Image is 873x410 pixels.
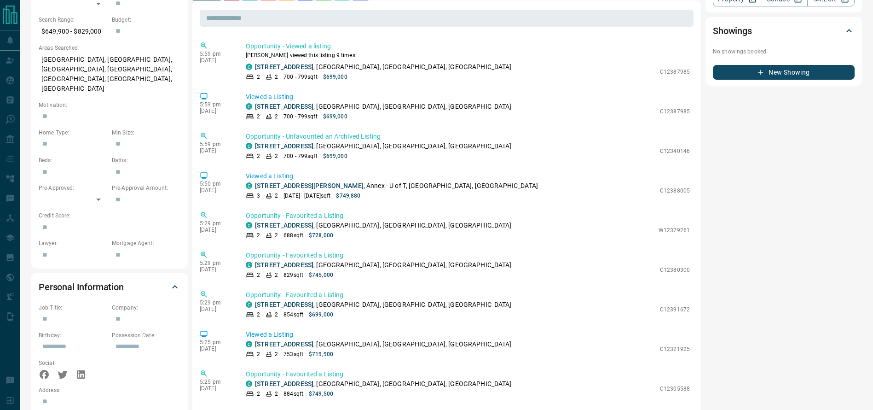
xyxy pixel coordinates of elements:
p: , [GEOGRAPHIC_DATA], [GEOGRAPHIC_DATA], [GEOGRAPHIC_DATA] [255,379,512,389]
p: [DATE] [200,385,232,392]
p: , [GEOGRAPHIC_DATA], [GEOGRAPHIC_DATA], [GEOGRAPHIC_DATA] [255,260,512,270]
p: 2 [257,112,260,121]
p: [DATE] [200,346,232,352]
p: C12321925 [660,345,690,353]
p: [DATE] [200,108,232,114]
p: 2 [275,192,278,200]
p: $745,000 [309,271,333,279]
div: condos.ca [246,182,252,189]
p: [GEOGRAPHIC_DATA], [GEOGRAPHIC_DATA], [GEOGRAPHIC_DATA], [GEOGRAPHIC_DATA], [GEOGRAPHIC_DATA], [G... [39,52,180,96]
p: $728,000 [309,231,333,240]
p: [DATE] [200,227,232,233]
p: Opportunity - Favourited a Listing [246,290,690,300]
p: 5:59 pm [200,141,232,147]
a: [STREET_ADDRESS] [255,340,313,348]
p: 753 sqft [283,350,303,358]
p: 5:29 pm [200,260,232,266]
p: 2 [275,310,278,319]
a: [STREET_ADDRESS] [255,380,313,387]
a: [STREET_ADDRESS] [255,261,313,269]
div: condos.ca [246,341,252,347]
p: Motivation: [39,101,180,109]
p: C12391672 [660,305,690,314]
p: $749,880 [336,192,360,200]
p: C12305588 [660,385,690,393]
p: 2 [275,390,278,398]
p: 2 [275,152,278,160]
p: 5:59 pm [200,51,232,57]
p: No showings booked [713,47,855,56]
p: Viewed a Listing [246,171,690,181]
p: Viewed a Listing [246,92,690,102]
div: condos.ca [246,381,252,387]
p: 829 sqft [283,271,303,279]
div: Personal Information [39,276,180,298]
p: C12380300 [660,266,690,274]
p: , [GEOGRAPHIC_DATA], [GEOGRAPHIC_DATA], [GEOGRAPHIC_DATA] [255,300,512,310]
p: Search Range: [39,16,107,24]
p: Opportunity - Favourited a Listing [246,211,690,221]
p: 884 sqft [283,390,303,398]
p: C12387985 [660,107,690,116]
p: , [GEOGRAPHIC_DATA], [GEOGRAPHIC_DATA], [GEOGRAPHIC_DATA] [255,340,512,349]
p: [DATE] [200,266,232,273]
p: W12379261 [659,226,690,234]
p: Opportunity - Favourited a Listing [246,251,690,260]
p: 5:59 pm [200,101,232,108]
div: condos.ca [246,262,252,268]
p: 854 sqft [283,310,303,319]
p: 5:50 pm [200,181,232,187]
p: 2 [275,112,278,121]
p: Viewed a Listing [246,330,690,340]
p: 2 [257,73,260,81]
p: 700 - 799 sqft [283,112,317,121]
p: $719,900 [309,350,333,358]
p: $699,000 [309,310,333,319]
p: Min Size: [112,129,180,137]
p: Pre-Approval Amount: [112,184,180,192]
p: Opportunity - Viewed a listing [246,41,690,51]
p: Areas Searched: [39,44,180,52]
p: , [GEOGRAPHIC_DATA], [GEOGRAPHIC_DATA], [GEOGRAPHIC_DATA] [255,141,512,151]
p: $699,000 [323,152,347,160]
p: Job Title: [39,304,107,312]
p: 2 [275,231,278,240]
p: Mortgage Agent: [112,239,180,247]
p: 2 [257,350,260,358]
p: $699,000 [323,112,347,121]
p: , [GEOGRAPHIC_DATA], [GEOGRAPHIC_DATA], [GEOGRAPHIC_DATA] [255,102,512,111]
p: Home Type: [39,129,107,137]
a: [STREET_ADDRESS] [255,222,313,229]
p: Pre-Approved: [39,184,107,192]
p: [DATE] [200,57,232,64]
p: 5:25 pm [200,339,232,346]
p: [DATE] [200,147,232,154]
a: [STREET_ADDRESS] [255,103,313,110]
p: 2 [257,152,260,160]
p: [DATE] - [DATE] sqft [283,192,330,200]
div: condos.ca [246,222,252,228]
p: 2 [257,310,260,319]
p: Social: [39,359,107,367]
div: Showings [713,20,855,42]
p: 700 - 799 sqft [283,152,317,160]
a: [STREET_ADDRESS] [255,142,313,150]
p: 688 sqft [283,231,303,240]
h2: Personal Information [39,280,124,294]
p: Beds: [39,156,107,164]
p: $699,000 [323,73,347,81]
p: $649,900 - $829,000 [39,24,107,39]
p: Opportunity - Favourited a Listing [246,369,690,379]
a: [STREET_ADDRESS][PERSON_NAME] [255,182,364,189]
p: $749,500 [309,390,333,398]
p: 5:25 pm [200,379,232,385]
p: , [GEOGRAPHIC_DATA], [GEOGRAPHIC_DATA], [GEOGRAPHIC_DATA] [255,221,512,230]
p: C12388005 [660,187,690,195]
div: condos.ca [246,301,252,308]
p: Credit Score: [39,211,180,220]
p: , Annex - U of T, [GEOGRAPHIC_DATA], [GEOGRAPHIC_DATA] [255,181,538,191]
p: 2 [275,350,278,358]
p: 2 [257,390,260,398]
p: C12340146 [660,147,690,155]
p: 700 - 799 sqft [283,73,317,81]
